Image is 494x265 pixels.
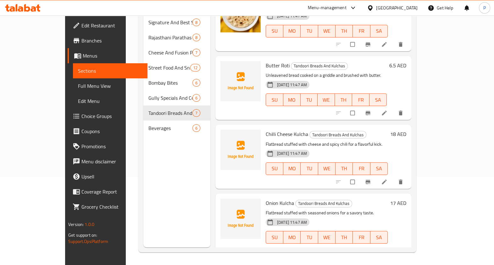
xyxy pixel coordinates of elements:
a: Sections [73,63,147,78]
span: Edit Menu [78,97,142,105]
button: MO [283,231,301,244]
div: Street Food And Snacks12 [143,60,210,75]
span: Get support on: [68,231,97,239]
button: Branch-specific-item [361,175,376,189]
span: Menu disclaimer [81,158,142,165]
span: Beverages [148,124,192,132]
div: items [192,94,200,102]
span: Tandoori Breads And Kulchas [148,109,192,117]
h6: 6.5 AED [389,61,406,70]
span: Grocery Checklist [81,203,142,211]
span: TU [303,26,315,36]
span: Full Menu View [78,82,142,90]
span: WE [321,26,333,36]
span: 8 [193,35,200,41]
a: Branches [68,33,147,48]
span: SU [269,95,281,104]
button: TH [336,231,353,244]
span: FR [355,164,368,173]
span: SU [269,26,281,36]
div: items [192,49,200,56]
span: TH [338,164,350,173]
a: Support.OpsPlatform [68,237,108,245]
button: SU [266,231,283,244]
span: P [483,4,486,11]
div: items [192,34,200,41]
span: Cheese And Fusion Parathas [148,49,192,56]
a: Menus [68,48,147,63]
span: MO [286,164,298,173]
span: Street Food And Snacks [148,64,190,71]
a: Edit menu item [381,41,389,48]
a: Choice Groups [68,109,147,124]
a: Edit menu item [381,110,389,116]
span: Gully Specials And Combos [148,94,192,102]
button: FR [353,25,370,37]
h6: 17 AED [390,199,406,207]
span: MO [286,233,298,242]
button: SU [266,162,283,175]
button: TH [336,162,353,175]
span: Select to update [347,245,360,257]
a: Edit Menu [73,93,147,109]
div: Tandoori Breads And Kulchas [295,200,352,207]
img: Onion Kulcha [220,199,261,239]
span: SA [372,95,384,104]
span: Choice Groups [81,112,142,120]
button: delete [394,37,409,51]
button: TU [301,93,318,106]
span: Coupons [81,127,142,135]
span: Select to update [347,176,360,188]
span: 7 [193,50,200,56]
button: MO [283,25,301,37]
span: 6 [193,80,200,86]
span: [DATE] 11:47 AM [275,82,309,88]
span: WE [320,95,332,104]
span: 6 [193,95,200,101]
span: 6 [193,125,200,131]
img: Butter Roti [220,61,261,101]
button: Branch-specific-item [361,244,376,257]
button: Branch-specific-item [361,106,376,120]
span: Coverage Report [81,188,142,195]
p: Unleavened bread cooked on a griddle and brushed with butter. [266,71,387,79]
span: WE [321,233,333,242]
button: MO [283,162,301,175]
a: Menu disclaimer [68,154,147,169]
button: SA [370,25,388,37]
div: Bombay Bites [148,79,192,87]
p: Flatbread stuffed with seasoned onions for a savory taste. [266,209,388,217]
span: FR [355,26,368,36]
span: MO [286,26,298,36]
a: Edit menu item [381,179,389,185]
span: WE [321,164,333,173]
p: Flatbread stuffed with cheese and spicy chili for a flavorful kick. [266,140,388,148]
button: TU [301,162,318,175]
button: FR [352,93,369,106]
button: MO [283,93,301,106]
a: Upsell [68,169,147,184]
button: WE [318,162,336,175]
span: Tandoori Breads And Kulchas [296,200,352,207]
span: TU [303,164,315,173]
button: FR [353,231,370,244]
button: SU [266,25,283,37]
button: delete [394,175,409,189]
img: Chilli Cheese Kulcha [220,130,261,170]
span: Menus [83,52,142,59]
span: TU [303,95,315,104]
span: TH [338,26,350,36]
span: Rajasthani Parathas [148,34,192,41]
button: WE [318,231,336,244]
button: FR [353,162,370,175]
span: Signature And Best Seller Parathas [148,19,192,26]
div: Gully Specials And Combos6 [143,90,210,105]
span: [DATE] 11:47 AM [275,13,309,19]
span: 8 [193,20,200,25]
span: TH [337,95,350,104]
div: Rajasthani Parathas8 [143,30,210,45]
